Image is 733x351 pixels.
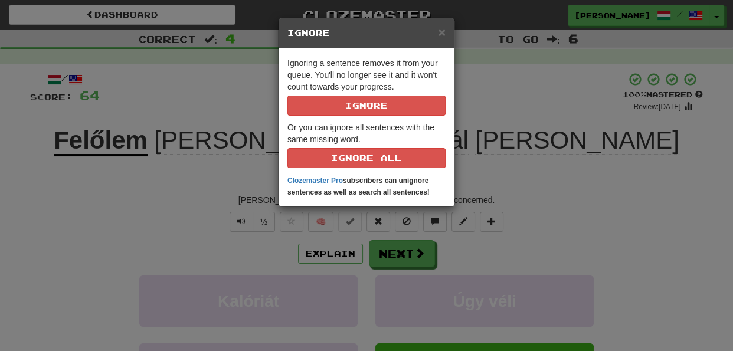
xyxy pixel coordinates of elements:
[287,122,446,168] p: Or you can ignore all sentences with the same missing word.
[287,176,430,196] strong: subscribers can unignore sentences as well as search all sentences!
[287,148,446,168] button: Ignore All
[287,27,446,39] h5: Ignore
[287,176,343,185] a: Clozemaster Pro
[439,26,446,38] button: Close
[439,25,446,39] span: ×
[287,57,446,116] p: Ignoring a sentence removes it from your queue. You'll no longer see it and it won't count toward...
[287,96,446,116] button: Ignore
